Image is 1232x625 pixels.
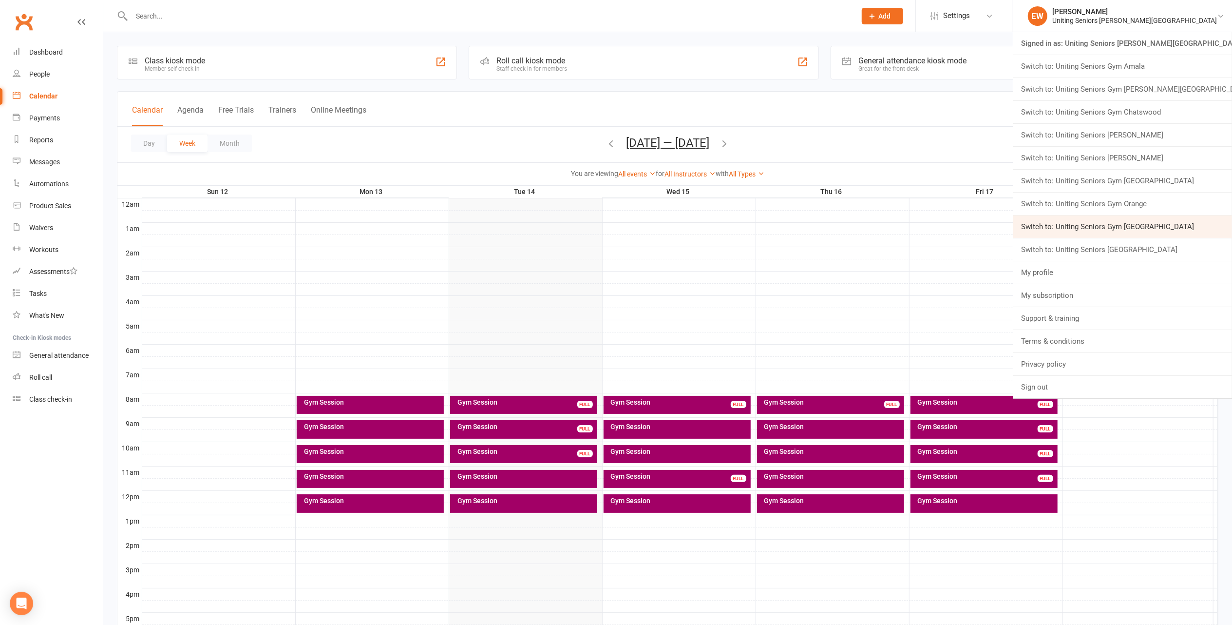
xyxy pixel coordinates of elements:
[117,418,142,430] th: 9am
[756,186,909,198] th: Thu 16
[626,136,709,150] button: [DATE] — [DATE]
[13,173,103,195] a: Automations
[303,473,442,480] div: Gym Session
[29,70,50,78] div: People
[731,475,746,482] div: FULL
[577,401,593,408] div: FULL
[117,345,142,357] th: 6am
[29,202,71,210] div: Product Sales
[295,186,449,198] th: Mon 13
[13,85,103,107] a: Calendar
[29,114,60,122] div: Payments
[29,158,60,166] div: Messages
[457,497,595,504] div: Gym Session
[858,56,967,65] div: General attendance kiosk mode
[1013,215,1232,238] a: Switch to: Uniting Seniors Gym [GEOGRAPHIC_DATA]
[131,135,167,152] button: Day
[142,186,295,198] th: Sun 12
[29,224,53,232] div: Waivers
[29,136,53,144] div: Reports
[303,399,442,406] div: Gym Session
[29,312,64,319] div: What's New
[29,352,89,359] div: General attendance
[764,448,902,455] div: Gym Session
[1013,353,1232,375] a: Privacy policy
[656,170,664,177] strong: for
[1038,401,1053,408] div: FULL
[303,448,442,455] div: Gym Session
[764,497,902,504] div: Gym Session
[117,393,142,406] th: 8am
[764,399,902,406] div: Gym Session
[664,170,716,178] a: All Instructors
[602,186,756,198] th: Wed 15
[917,497,1056,504] div: Gym Session
[13,195,103,217] a: Product Sales
[10,592,33,615] div: Open Intercom Messenger
[1013,238,1232,261] a: Switch to: Uniting Seniors [GEOGRAPHIC_DATA]
[1013,147,1232,169] a: Switch to: Uniting Seniors [PERSON_NAME]
[117,272,142,284] th: 3am
[571,170,618,177] strong: You are viewing
[117,588,142,601] th: 4pm
[457,473,595,480] div: Gym Session
[29,48,63,56] div: Dashboard
[1013,193,1232,215] a: Switch to: Uniting Seniors Gym Orange
[1038,425,1053,432] div: FULL
[13,217,103,239] a: Waivers
[311,105,366,126] button: Online Meetings
[457,399,595,406] div: Gym Session
[208,135,252,152] button: Month
[13,129,103,151] a: Reports
[917,399,1056,406] div: Gym Session
[731,401,746,408] div: FULL
[303,497,442,504] div: Gym Session
[618,170,656,178] a: All events
[13,283,103,305] a: Tasks
[577,450,593,457] div: FULL
[1052,16,1217,25] div: Uniting Seniors [PERSON_NAME][GEOGRAPHIC_DATA]
[117,320,142,332] th: 5am
[13,367,103,389] a: Roll call
[884,401,900,408] div: FULL
[13,151,103,173] a: Messages
[1028,6,1047,26] div: EW
[496,65,567,72] div: Staff check-in for members
[716,170,729,177] strong: with
[729,170,764,178] a: All Types
[29,92,57,100] div: Calendar
[303,423,442,430] div: Gym Session
[1013,170,1232,192] a: Switch to: Uniting Seniors Gym [GEOGRAPHIC_DATA]
[917,423,1056,430] div: Gym Session
[29,246,58,254] div: Workouts
[610,497,749,504] div: Gym Session
[879,12,891,20] span: Add
[117,467,142,479] th: 11am
[117,296,142,308] th: 4am
[117,540,142,552] th: 2pm
[132,105,163,126] button: Calendar
[449,186,602,198] th: Tue 14
[29,373,52,381] div: Roll call
[29,395,72,403] div: Class check-in
[117,564,142,576] th: 3pm
[117,223,142,235] th: 1am
[1038,450,1053,457] div: FULL
[12,10,36,34] a: Clubworx
[13,63,103,85] a: People
[610,448,749,455] div: Gym Session
[577,425,593,432] div: FULL
[496,56,567,65] div: Roll call kiosk mode
[858,65,967,72] div: Great for the front desk
[117,515,142,527] th: 1pm
[117,198,142,211] th: 12am
[117,491,142,503] th: 12pm
[862,8,903,24] button: Add
[1013,284,1232,307] a: My subscription
[943,5,970,27] span: Settings
[117,613,142,625] th: 5pm
[29,180,69,188] div: Automations
[13,41,103,63] a: Dashboard
[1052,7,1217,16] div: [PERSON_NAME]
[1013,55,1232,78] a: Switch to: Uniting Seniors Gym Amala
